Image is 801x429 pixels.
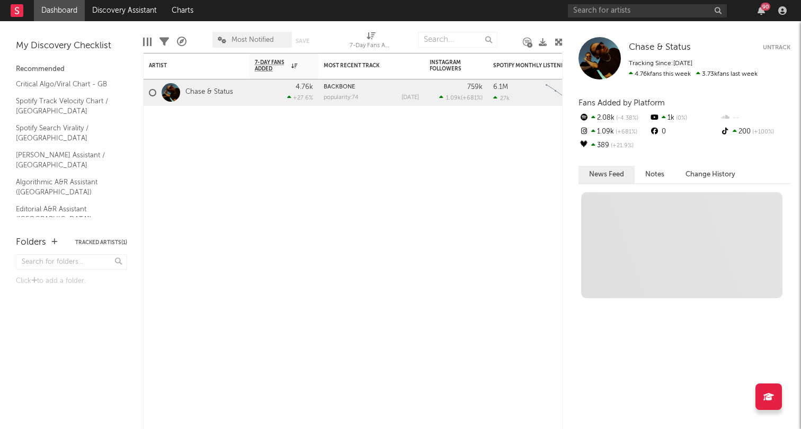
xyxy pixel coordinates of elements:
[296,38,309,44] button: Save
[149,62,228,69] div: Artist
[758,6,765,15] button: 90
[761,3,770,11] div: 90
[635,166,675,183] button: Notes
[143,26,152,57] div: Edit Columns
[615,115,638,121] span: -4.38 %
[16,40,127,52] div: My Discovery Checklist
[467,84,483,91] div: 759k
[16,149,117,171] a: [PERSON_NAME] Assistant / [GEOGRAPHIC_DATA]
[751,129,774,135] span: +100 %
[16,275,127,288] div: Click to add a folder.
[402,95,419,101] div: [DATE]
[324,84,355,90] a: BACKBONE
[568,4,727,17] input: Search for artists
[578,139,649,153] div: 389
[159,26,169,57] div: Filters
[430,59,467,72] div: Instagram Followers
[446,95,461,101] span: 1.09k
[649,125,719,139] div: 0
[609,143,634,149] span: +21.9 %
[16,176,117,198] a: Algorithmic A&R Assistant ([GEOGRAPHIC_DATA])
[439,94,483,101] div: ( )
[629,71,691,77] span: 4.76k fans this week
[614,129,637,135] span: +681 %
[763,42,790,53] button: Untrack
[255,59,289,72] span: 7-Day Fans Added
[185,88,233,97] a: Chase & Status
[675,166,746,183] button: Change History
[578,111,649,125] div: 2.08k
[350,40,392,52] div: 7-Day Fans Added (7-Day Fans Added)
[649,111,719,125] div: 1k
[16,236,46,249] div: Folders
[418,32,497,48] input: Search...
[462,95,481,101] span: +681 %
[16,95,117,117] a: Spotify Track Velocity Chart / [GEOGRAPHIC_DATA]
[324,95,359,101] div: popularity: 74
[177,26,186,57] div: A&R Pipeline
[578,125,649,139] div: 1.09k
[287,94,313,101] div: +27.6 %
[232,37,274,43] span: Most Notified
[16,203,117,225] a: Editorial A&R Assistant ([GEOGRAPHIC_DATA])
[350,26,392,57] div: 7-Day Fans Added (7-Day Fans Added)
[16,63,127,76] div: Recommended
[674,115,687,121] span: 0 %
[493,62,573,69] div: Spotify Monthly Listeners
[629,43,691,52] span: Chase & Status
[16,254,127,270] input: Search for folders...
[541,79,589,106] svg: Chart title
[75,240,127,245] button: Tracked Artists(1)
[324,62,403,69] div: Most Recent Track
[493,84,508,91] div: 6.1M
[720,111,790,125] div: --
[16,78,117,90] a: Critical Algo/Viral Chart - GB
[493,95,510,102] div: 27k
[16,122,117,144] a: Spotify Search Virality / [GEOGRAPHIC_DATA]
[629,71,758,77] span: 3.73k fans last week
[324,84,419,90] div: BACKBONE
[578,99,665,107] span: Fans Added by Platform
[296,84,313,91] div: 4.76k
[629,42,691,53] a: Chase & Status
[629,60,692,67] span: Tracking Since: [DATE]
[578,166,635,183] button: News Feed
[720,125,790,139] div: 200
